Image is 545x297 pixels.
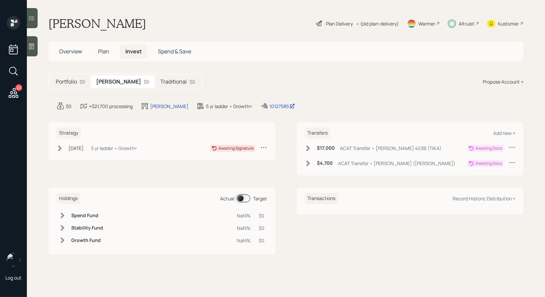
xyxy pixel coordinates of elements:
[48,16,146,31] h1: [PERSON_NAME]
[237,225,251,232] div: NaN%
[305,128,330,139] h6: Transfers
[317,160,333,166] h6: $4,700
[125,48,142,55] span: Invest
[498,20,519,27] div: Kustomer
[190,78,195,85] div: $0
[206,103,252,110] div: 5 yr ladder • Growth+
[7,253,20,266] img: treva-nostdahl-headshot.png
[80,78,85,85] div: $0
[483,78,523,85] div: Propose Account +
[326,20,353,27] div: Plan Delivery
[220,195,234,202] div: Actual
[59,48,82,55] span: Overview
[218,145,254,151] div: Awaiting Signature
[317,145,335,151] h6: $17,000
[56,193,80,204] h6: Holdings
[66,103,72,110] div: $0
[96,79,141,85] h5: [PERSON_NAME]
[475,160,502,166] div: Awaiting Docs
[160,79,187,85] h5: Traditional
[56,128,81,139] h6: Strategy
[453,195,515,202] div: Record Historic Distribution +
[71,213,103,218] h6: Spend Fund
[15,84,22,91] div: 22
[269,103,295,110] div: 10127585
[475,145,502,151] div: Awaiting Docs
[71,225,103,231] h6: Stability Fund
[418,20,435,27] div: Warmer
[338,160,455,167] div: ACAT Transfer • [PERSON_NAME] ([PERSON_NAME])
[56,79,77,85] h5: Portfolio
[237,237,251,244] div: NaN%
[259,212,264,219] div: $0
[259,237,264,244] div: $0
[340,145,442,152] div: ACAT Transfer • [PERSON_NAME] 403B (TIAA)
[493,130,515,136] div: Add new +
[71,238,103,243] h6: Growth Fund
[69,145,84,152] div: [DATE]
[158,48,191,55] span: Spend & Save
[89,103,133,110] div: +$21,700 processing
[144,78,150,85] div: $0
[91,145,137,152] div: 5 yr ladder • Growth+
[305,193,338,204] h6: Transactions
[237,212,251,219] div: NaN%
[98,48,109,55] span: Plan
[356,20,399,27] div: • (old plan-delivery)
[5,275,22,281] div: Log out
[253,195,267,202] div: Target
[150,103,188,110] div: [PERSON_NAME]
[459,20,474,27] div: Altruist
[259,225,264,232] div: $0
